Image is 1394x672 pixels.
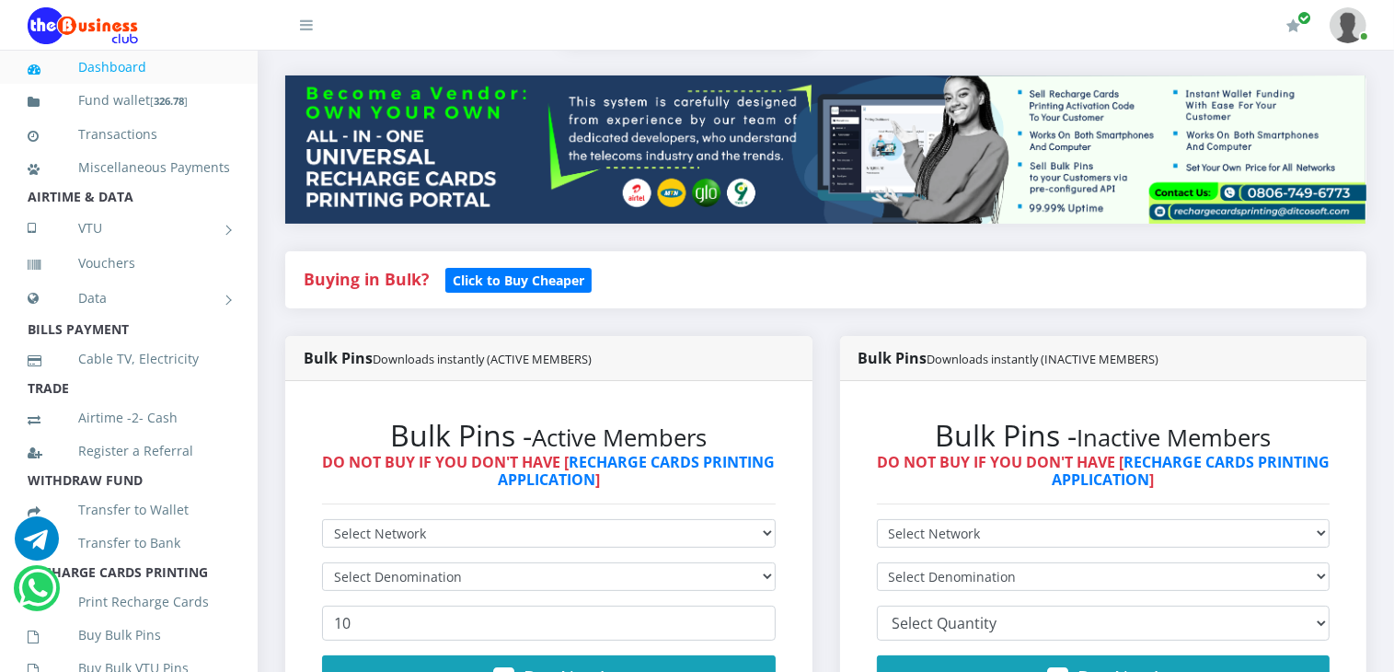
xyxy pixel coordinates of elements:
a: Cable TV, Electricity [28,338,230,380]
strong: Bulk Pins [304,348,592,368]
a: RECHARGE CARDS PRINTING APPLICATION [498,452,776,490]
a: Register a Referral [28,430,230,472]
small: Downloads instantly (INACTIVE MEMBERS) [927,351,1159,367]
a: Transactions [28,113,230,156]
a: Vouchers [28,242,230,284]
b: 326.78 [154,94,184,108]
a: Miscellaneous Payments [28,146,230,189]
a: Chat for support [15,530,59,561]
img: Logo [28,7,138,44]
a: RECHARGE CARDS PRINTING APPLICATION [1052,452,1330,490]
span: Renew/Upgrade Subscription [1297,11,1311,25]
h2: Bulk Pins - [877,418,1331,453]
small: Inactive Members [1077,422,1271,454]
small: Downloads instantly (ACTIVE MEMBERS) [373,351,592,367]
strong: DO NOT BUY IF YOU DON'T HAVE [ ] [877,452,1330,490]
a: Data [28,275,230,321]
a: Buy Bulk Pins [28,614,230,656]
a: Chat for support [18,580,56,610]
img: User [1330,7,1366,43]
a: Transfer to Bank [28,522,230,564]
input: Enter Quantity [322,606,776,641]
strong: DO NOT BUY IF YOU DON'T HAVE [ ] [322,452,775,490]
strong: Buying in Bulk? [304,268,429,290]
small: [ ] [150,94,188,108]
a: Transfer to Wallet [28,489,230,531]
b: Click to Buy Cheaper [453,272,584,289]
a: Dashboard [28,46,230,88]
strong: Bulk Pins [858,348,1159,368]
a: Airtime -2- Cash [28,397,230,439]
a: Print Recharge Cards [28,581,230,623]
img: multitenant_rcp.png [285,75,1366,224]
i: Renew/Upgrade Subscription [1286,18,1300,33]
small: Active Members [532,422,707,454]
a: Fund wallet[326.78] [28,79,230,122]
h2: Bulk Pins - [322,418,776,453]
a: Click to Buy Cheaper [445,268,592,290]
a: VTU [28,205,230,251]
